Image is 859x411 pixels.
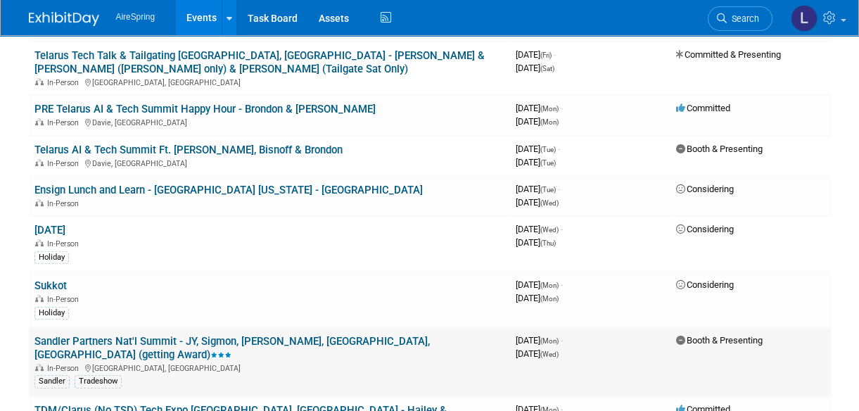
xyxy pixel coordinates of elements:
span: (Mon) [540,118,559,126]
span: (Wed) [540,350,559,358]
span: Committed [676,103,730,113]
span: Considering [676,279,734,290]
span: (Fri) [540,51,552,59]
span: (Wed) [540,199,559,207]
span: (Tue) [540,186,556,194]
div: Holiday [34,251,69,264]
span: Committed & Presenting [676,49,781,60]
a: Search [708,6,772,31]
div: Holiday [34,307,69,320]
a: Telarus AI & Tech Summit Ft. [PERSON_NAME], Bisnoff & Brondon [34,144,343,156]
a: PRE Telarus AI & Tech Summit Happy Hour - Brondon & [PERSON_NAME] [34,103,376,115]
span: [DATE] [516,279,563,290]
span: In-Person [47,239,83,248]
div: Davie, [GEOGRAPHIC_DATA] [34,157,504,168]
span: Booth & Presenting [676,335,763,346]
a: Sandler Partners Nat'l Summit - JY, Sigmon, [PERSON_NAME], [GEOGRAPHIC_DATA], [GEOGRAPHIC_DATA] (... [34,335,430,361]
img: In-Person Event [35,199,44,206]
span: (Thu) [540,239,556,247]
span: [DATE] [516,293,559,303]
span: - [558,184,560,194]
span: In-Person [47,295,83,304]
img: In-Person Event [35,78,44,85]
img: In-Person Event [35,118,44,125]
span: (Tue) [540,159,556,167]
div: [GEOGRAPHIC_DATA], [GEOGRAPHIC_DATA] [34,76,504,87]
div: Sandler [34,375,70,388]
a: Sukkot [34,279,67,292]
span: [DATE] [516,348,559,359]
img: Lisa Chow [791,5,817,32]
span: [DATE] [516,184,560,194]
div: Tradeshow [75,375,122,388]
div: [GEOGRAPHIC_DATA], [GEOGRAPHIC_DATA] [34,362,504,373]
span: Search [727,13,759,24]
span: (Mon) [540,295,559,303]
span: [DATE] [516,335,563,346]
span: (Sat) [540,65,554,72]
img: ExhibitDay [29,12,99,26]
span: (Mon) [540,282,559,289]
span: Considering [676,224,734,234]
span: [DATE] [516,197,559,208]
a: [DATE] [34,224,65,236]
img: In-Person Event [35,295,44,302]
span: In-Person [47,78,83,87]
span: - [561,224,563,234]
span: [DATE] [516,157,556,167]
a: Ensign Lunch and Learn - [GEOGRAPHIC_DATA] [US_STATE] - [GEOGRAPHIC_DATA] [34,184,423,196]
a: Telarus Tech Talk & Tailgating [GEOGRAPHIC_DATA], [GEOGRAPHIC_DATA] - [PERSON_NAME] & [PERSON_NAM... [34,49,485,75]
span: Considering [676,184,734,194]
span: [DATE] [516,237,556,248]
span: In-Person [47,118,83,127]
span: - [561,335,563,346]
div: Davie, [GEOGRAPHIC_DATA] [34,116,504,127]
span: (Wed) [540,226,559,234]
span: [DATE] [516,224,563,234]
img: In-Person Event [35,239,44,246]
span: In-Person [47,364,83,373]
span: (Mon) [540,105,559,113]
span: [DATE] [516,144,560,154]
span: - [561,103,563,113]
span: [DATE] [516,103,563,113]
img: In-Person Event [35,159,44,166]
span: [DATE] [516,63,554,73]
span: AireSpring [116,12,155,22]
span: - [561,279,563,290]
span: - [554,49,556,60]
span: (Tue) [540,146,556,153]
span: [DATE] [516,116,559,127]
img: In-Person Event [35,364,44,371]
span: [DATE] [516,49,556,60]
span: Booth & Presenting [676,144,763,154]
span: (Mon) [540,337,559,345]
span: In-Person [47,159,83,168]
span: In-Person [47,199,83,208]
span: - [558,144,560,154]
